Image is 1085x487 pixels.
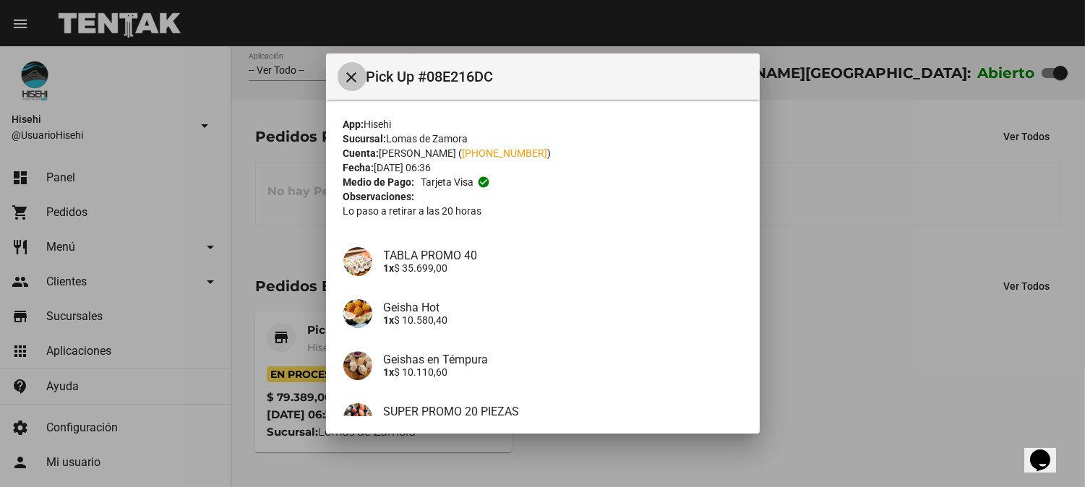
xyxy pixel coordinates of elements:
[477,176,490,189] mat-icon: check_circle
[384,353,742,366] h4: Geishas en Témpura
[1024,429,1071,473] iframe: chat widget
[343,132,742,146] div: Lomas de Zamora
[343,351,372,380] img: 44ecd3bb-ae64-4113-ab37-ec1ee98a5b37.jpg
[343,247,372,276] img: 233f921c-6f6e-4fc6-b68a-eefe42c7556a.jpg
[343,403,372,432] img: b592dd6c-ce24-4abb-add9-a11adb66b5f2.jpeg
[343,118,364,130] strong: App:
[338,62,366,91] button: Cerrar
[343,147,379,159] strong: Cuenta:
[384,301,742,314] h4: Geisha Hot
[384,262,395,274] b: 1x
[343,162,374,173] strong: Fecha:
[384,405,742,418] h4: SUPER PROMO 20 PIEZAS
[384,366,395,378] b: 1x
[384,249,742,262] h4: TABLA PROMO 40
[463,147,548,159] a: [PHONE_NUMBER]
[343,160,742,175] div: [DATE] 06:36
[366,65,748,88] span: Pick Up #08E216DC
[343,204,742,218] p: Lo paso a retirar a las 20 horas
[343,117,742,132] div: Hisehi
[343,146,742,160] div: [PERSON_NAME] ( )
[343,69,361,86] mat-icon: Cerrar
[384,314,742,326] p: $ 10.580,40
[343,175,415,189] strong: Medio de Pago:
[384,262,742,274] p: $ 35.699,00
[343,299,372,328] img: e95693b5-5924-44d9-9691-fcef2112a40a.jpg
[384,314,395,326] b: 1x
[343,133,387,145] strong: Sucursal:
[384,366,742,378] p: $ 10.110,60
[343,191,415,202] strong: Observaciones:
[421,175,473,189] span: Tarjeta visa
